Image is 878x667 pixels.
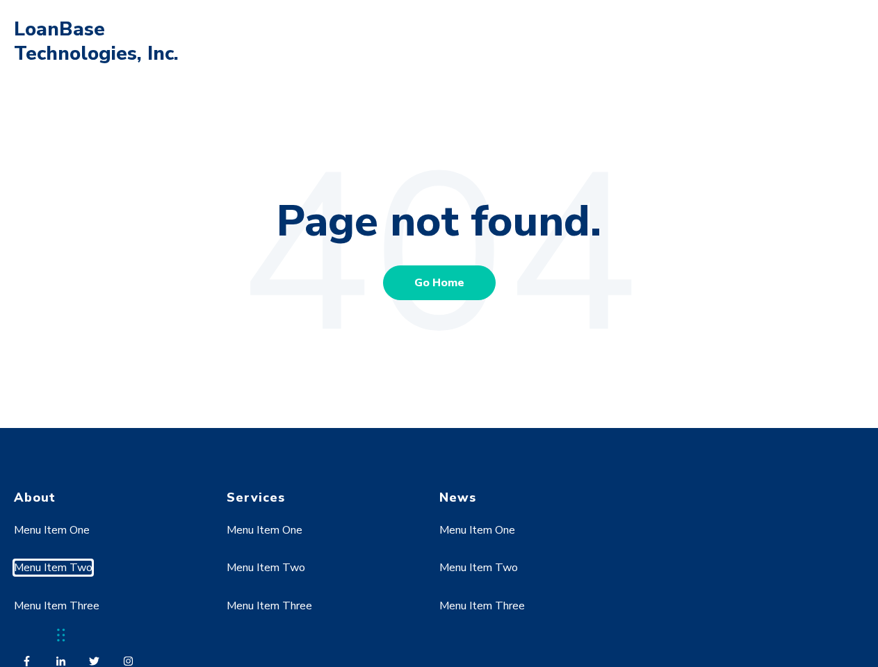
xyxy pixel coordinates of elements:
h1: Page not found. [14,195,864,249]
h4: Services [227,490,414,506]
h2: LoanBase Technologies, Inc. [14,17,188,66]
div: Navigation Menu [439,506,626,647]
a: Menu Item Two [227,560,305,575]
a: Menu Item Two [439,560,518,575]
h4: News [439,490,626,506]
a: Menu Item Three [14,598,99,614]
a: Go Home [383,265,496,300]
div: Navigation Menu [227,506,414,647]
h4: About [14,490,201,506]
a: Menu Item Three [227,598,312,614]
a: Menu Item One [227,522,302,538]
a: Menu Item One [439,522,515,538]
a: Menu Item One [14,522,90,538]
div: Navigation Menu [14,506,201,647]
div: Drag [57,614,65,656]
a: Menu Item Three [439,598,525,614]
a: Menu Item Two [14,560,92,575]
